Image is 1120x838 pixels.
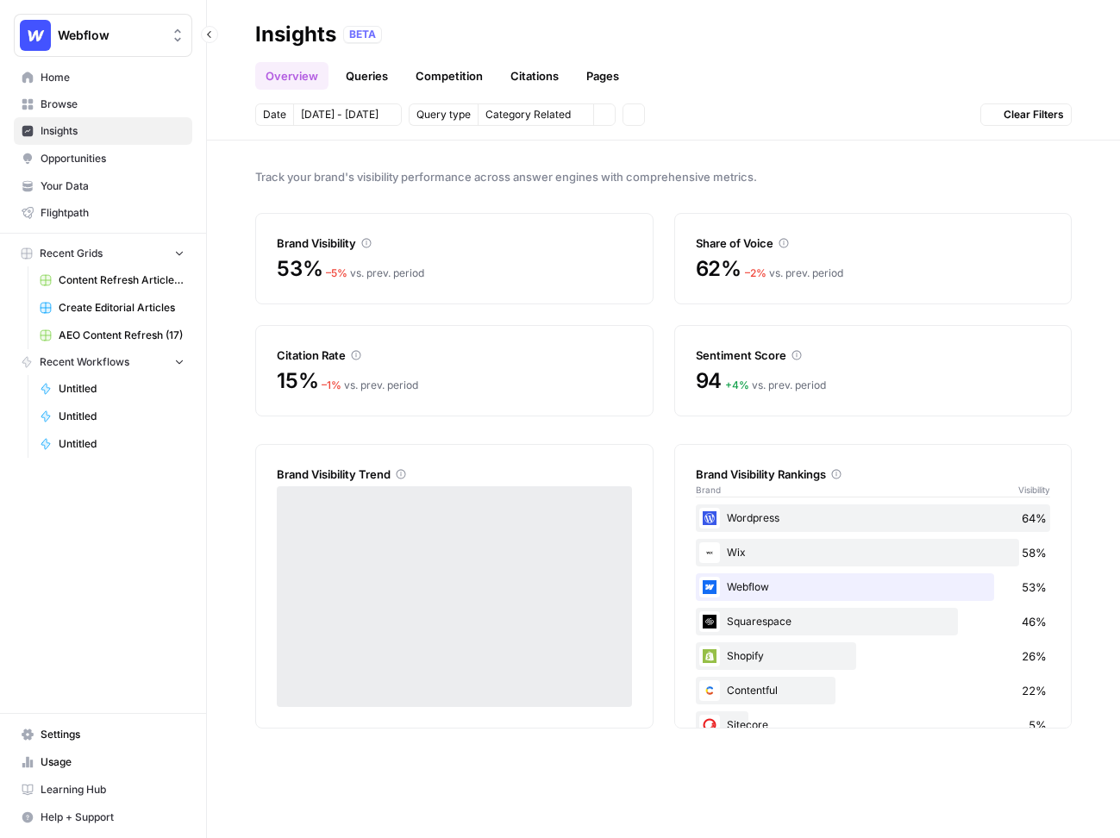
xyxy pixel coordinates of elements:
div: Brand Visibility [277,235,632,252]
span: Recent Grids [40,246,103,261]
a: Your Data [14,172,192,200]
div: Contentful [696,677,1051,704]
span: Browse [41,97,185,112]
span: Query type [416,107,471,122]
span: 94 [696,367,723,395]
a: Insights [14,117,192,145]
span: – 1 % [322,378,341,391]
div: Squarespace [696,608,1051,635]
span: Flightpath [41,205,185,221]
span: Your Data [41,178,185,194]
span: 58% [1022,544,1047,561]
button: Clear Filters [980,103,1072,126]
span: 46% [1022,613,1047,630]
img: i4x52ilb2nzb0yhdjpwfqj6p8htt [699,542,720,563]
div: vs. prev. period [322,378,418,393]
span: Help + Support [41,810,185,825]
span: Clear Filters [1004,107,1064,122]
a: Browse [14,91,192,118]
a: Learning Hub [14,776,192,804]
a: Flightpath [14,199,192,227]
span: Untitled [59,381,185,397]
button: Category Related [478,103,593,126]
span: Untitled [59,436,185,452]
span: Recent Workflows [40,354,129,370]
span: Learning Hub [41,782,185,797]
span: Untitled [59,409,185,424]
img: 22xsrp1vvxnaoilgdb3s3rw3scik [699,508,720,528]
span: Settings [41,727,185,742]
a: Usage [14,748,192,776]
span: Opportunities [41,151,185,166]
span: 15% [277,367,318,395]
span: Category Related [485,107,571,122]
span: Visibility [1018,483,1050,497]
span: 53% [1022,578,1047,596]
span: 26% [1022,647,1047,665]
span: 53% [277,255,322,283]
button: Recent Grids [14,241,192,266]
span: – 5 % [326,266,347,279]
div: vs. prev. period [745,266,843,281]
div: Brand Visibility Trend [277,466,632,483]
span: 22% [1022,682,1047,699]
a: Untitled [32,430,192,458]
a: Opportunities [14,145,192,172]
div: Brand Visibility Rankings [696,466,1051,483]
span: Track your brand's visibility performance across answer engines with comprehensive metrics. [255,168,1072,185]
span: 5% [1029,716,1047,734]
div: Sentiment Score [696,347,1051,364]
img: Webflow Logo [20,20,51,51]
button: Workspace: Webflow [14,14,192,57]
span: Home [41,70,185,85]
a: Citations [500,62,569,90]
span: + 4 % [725,378,749,391]
img: a1pu3e9a4sjoov2n4mw66knzy8l8 [699,577,720,597]
a: Content Refresh Article (Demo Grid) [32,266,192,294]
div: Share of Voice [696,235,1051,252]
div: Shopify [696,642,1051,670]
div: Wix [696,539,1051,566]
span: Create Editorial Articles [59,300,185,316]
span: Brand [696,483,721,497]
button: Help + Support [14,804,192,831]
span: – 2 % [745,266,766,279]
a: Untitled [32,403,192,430]
a: Queries [335,62,398,90]
div: Webflow [696,573,1051,601]
div: Insights [255,21,336,48]
div: Sitecore [696,711,1051,739]
img: 2ud796hvc3gw7qwjscn75txc5abr [699,680,720,701]
img: nkwbr8leobsn7sltvelb09papgu0 [699,715,720,735]
a: Overview [255,62,328,90]
span: Content Refresh Article (Demo Grid) [59,272,185,288]
div: BETA [343,26,382,43]
button: [DATE] - [DATE] [293,103,402,126]
div: vs. prev. period [326,266,424,281]
a: Pages [576,62,629,90]
div: Citation Rate [277,347,632,364]
span: Insights [41,123,185,139]
div: vs. prev. period [725,378,826,393]
a: AEO Content Refresh (17) [32,322,192,349]
img: wrtrwb713zz0l631c70900pxqvqh [699,646,720,666]
a: Home [14,64,192,91]
a: Create Editorial Articles [32,294,192,322]
img: onsbemoa9sjln5gpq3z6gl4wfdvr [699,611,720,632]
span: Date [263,107,286,122]
span: [DATE] - [DATE] [301,107,379,122]
div: Wordpress [696,504,1051,532]
span: 64% [1022,510,1047,527]
span: 62% [696,255,741,283]
button: Recent Workflows [14,349,192,375]
a: Untitled [32,375,192,403]
span: Usage [41,754,185,770]
a: Competition [405,62,493,90]
a: Settings [14,721,192,748]
span: Webflow [58,27,162,44]
span: AEO Content Refresh (17) [59,328,185,343]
